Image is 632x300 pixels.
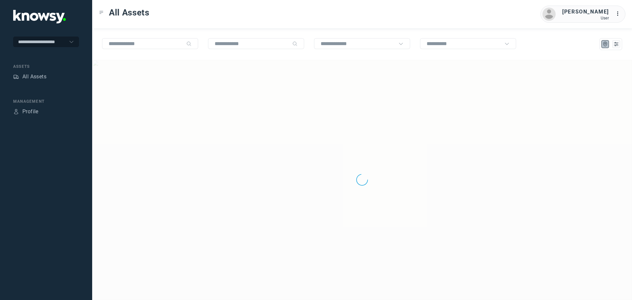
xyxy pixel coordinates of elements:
[99,10,104,15] div: Toggle Menu
[13,108,39,116] a: ProfileProfile
[13,74,19,80] div: Assets
[13,73,46,81] a: AssetsAll Assets
[562,16,609,20] div: User
[13,10,66,23] img: Application Logo
[109,7,149,18] span: All Assets
[613,41,619,47] div: List
[22,108,39,116] div: Profile
[22,73,46,81] div: All Assets
[616,10,623,18] div: :
[13,98,79,104] div: Management
[292,41,298,46] div: Search
[186,41,192,46] div: Search
[616,10,623,19] div: :
[562,8,609,16] div: [PERSON_NAME]
[13,64,79,69] div: Assets
[13,109,19,115] div: Profile
[616,11,622,16] tspan: ...
[602,41,608,47] div: Map
[542,8,556,21] img: avatar.png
